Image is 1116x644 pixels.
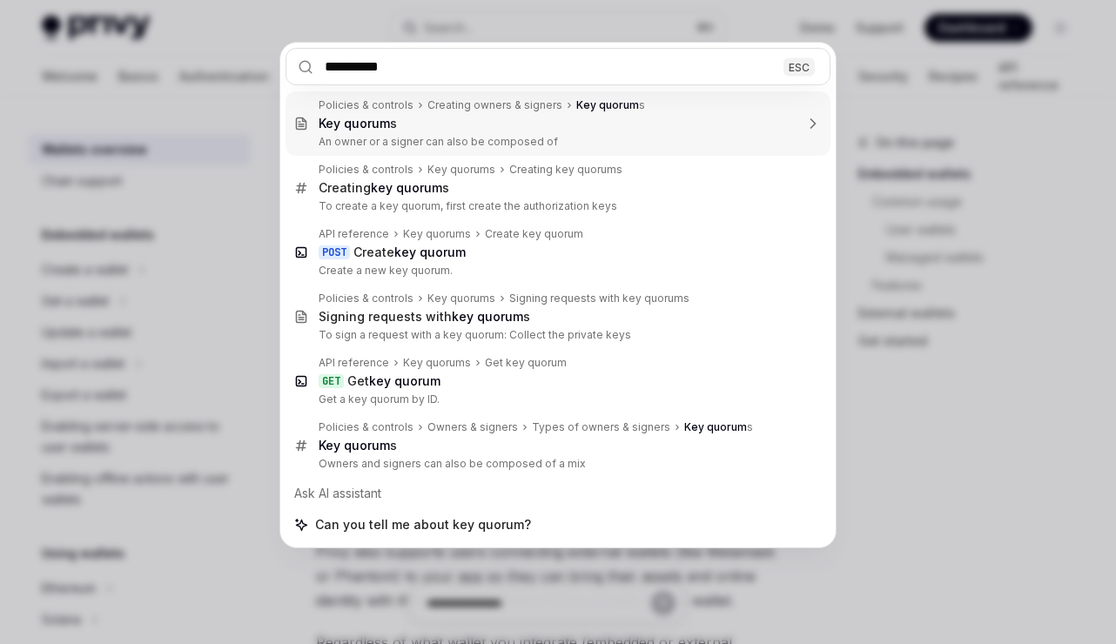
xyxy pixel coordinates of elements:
div: s [576,98,645,112]
div: Get key quorum [485,356,567,370]
b: key quorum [371,180,442,195]
b: key quorum [369,373,440,388]
div: Types of owners & signers [532,420,670,434]
div: ESC [783,57,815,76]
div: API reference [319,356,389,370]
p: Get a key quorum by ID. [319,392,794,406]
div: GET [319,374,344,388]
b: Key quorum [319,438,390,453]
p: An owner or a signer can also be composed of [319,135,794,149]
b: Key quorum [319,116,390,131]
div: Get [347,373,440,389]
div: Create key quorum [485,227,583,241]
div: Policies & controls [319,98,413,112]
b: key quorum [452,309,523,324]
div: Key quorums [427,292,495,305]
div: Key quorums [403,356,471,370]
div: Creating owners & signers [427,98,562,112]
div: Ask AI assistant [286,478,830,509]
div: Create [353,245,466,260]
div: Key quorums [427,163,495,177]
div: s [319,116,397,131]
div: s [319,438,397,453]
div: Policies & controls [319,292,413,305]
b: Key quorum [684,420,747,433]
div: Owners & signers [427,420,518,434]
div: Signing requests with s [319,309,530,325]
div: API reference [319,227,389,241]
p: To sign a request with a key quorum: Collect the private keys [319,328,794,342]
p: Create a new key quorum. [319,264,794,278]
span: Can you tell me about key quorum? [315,516,531,533]
div: Policies & controls [319,420,413,434]
div: Creating s [319,180,449,196]
div: Signing requests with key quorums [509,292,689,305]
p: Owners and signers can also be composed of a mix [319,457,794,471]
div: Key quorums [403,227,471,241]
div: Creating key quorums [509,163,622,177]
div: s [684,420,753,434]
p: To create a key quorum, first create the authorization keys [319,199,794,213]
div: POST [319,245,350,259]
div: Policies & controls [319,163,413,177]
b: key quorum [394,245,466,259]
b: Key quorum [576,98,639,111]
